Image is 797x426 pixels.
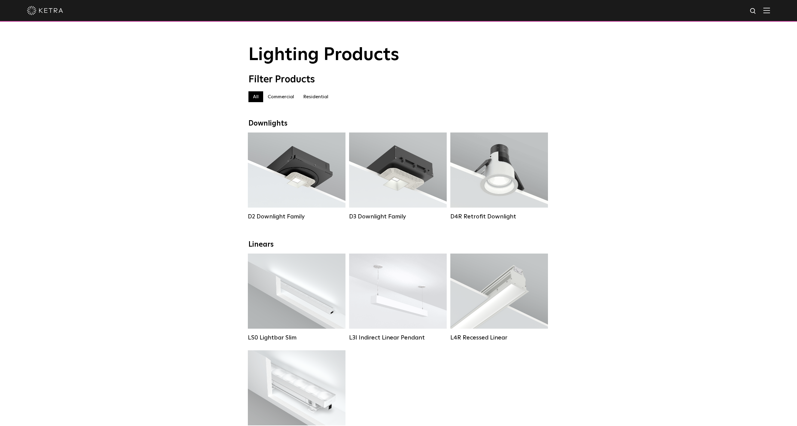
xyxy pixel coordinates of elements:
[450,334,548,341] div: L4R Recessed Linear
[763,8,770,13] img: Hamburger%20Nav.svg
[248,74,549,85] div: Filter Products
[349,213,447,220] div: D3 Downlight Family
[263,91,299,102] label: Commercial
[248,334,345,341] div: LS0 Lightbar Slim
[248,91,263,102] label: All
[450,213,548,220] div: D4R Retrofit Downlight
[248,132,345,220] a: D2 Downlight Family Lumen Output:1200Colors:White / Black / Gloss Black / Silver / Bronze / Silve...
[450,254,548,341] a: L4R Recessed Linear Lumen Output:400 / 600 / 800 / 1000Colors:White / BlackControl:Lutron Clear C...
[27,6,63,15] img: ketra-logo-2019-white
[349,254,447,341] a: L3I Indirect Linear Pendant Lumen Output:400 / 600 / 800 / 1000Housing Colors:White / BlackContro...
[248,240,549,249] div: Linears
[349,334,447,341] div: L3I Indirect Linear Pendant
[248,254,345,341] a: LS0 Lightbar Slim Lumen Output:200 / 350Colors:White / BlackControl:X96 Controller
[248,213,345,220] div: D2 Downlight Family
[248,46,399,64] span: Lighting Products
[750,8,757,15] img: search icon
[450,132,548,220] a: D4R Retrofit Downlight Lumen Output:800Colors:White / BlackBeam Angles:15° / 25° / 40° / 60°Watta...
[248,119,549,128] div: Downlights
[349,132,447,220] a: D3 Downlight Family Lumen Output:700 / 900 / 1100Colors:White / Black / Silver / Bronze / Paintab...
[299,91,333,102] label: Residential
